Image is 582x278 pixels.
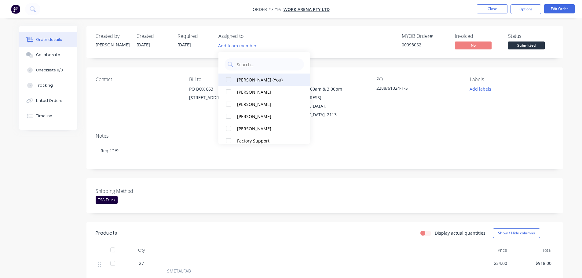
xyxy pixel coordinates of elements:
div: PO BOX 663[STREET_ADDRESS] [189,85,273,104]
a: Work Arena Pty Ltd [284,6,330,12]
div: Invoiced [455,33,501,39]
div: 00098062 [402,42,448,48]
button: Add labels [467,85,495,93]
div: Required [178,33,211,39]
span: No [455,42,492,49]
div: Labels [470,77,554,82]
div: Price [465,244,510,256]
div: Assigned to [218,33,280,39]
div: Bill to [189,77,273,82]
div: Collaborate [36,52,60,58]
span: - [162,260,164,266]
button: Order details [19,32,77,47]
div: [PERSON_NAME] [237,101,298,107]
button: Timeline [19,108,77,124]
div: [PERSON_NAME] [96,42,129,48]
div: Notes [96,133,554,139]
div: Deliver b/n 7.00am & 3.00pm [STREET_ADDRESS] [283,85,366,102]
div: Req 12/9 [96,141,554,160]
span: 27 [139,260,144,266]
span: Submitted [508,42,545,49]
div: Timeline [36,113,52,119]
button: Add team member [215,42,260,50]
button: [PERSON_NAME] [218,110,310,122]
span: $918.00 [512,260,551,266]
div: [GEOGRAPHIC_DATA], [GEOGRAPHIC_DATA], 2113 [283,102,366,119]
label: Display actual quantities [435,230,485,236]
div: Checklists 0/0 [36,67,63,73]
div: [PERSON_NAME] [237,125,298,132]
div: Qty [123,244,160,256]
span: $34.00 [468,260,507,266]
div: Contact [96,77,179,82]
button: Show / Hide columns [493,228,540,238]
button: Close [477,4,507,13]
div: Linked Orders [36,98,62,103]
div: Tracking [36,83,53,88]
button: [PERSON_NAME] [218,122,310,135]
img: Factory [11,5,20,14]
div: Created by [96,33,129,39]
div: TSA Truck [96,196,118,204]
div: [STREET_ADDRESS] [189,93,273,102]
button: Add team member [218,42,260,50]
div: Deliver b/n 7.00am & 3.00pm [STREET_ADDRESS][GEOGRAPHIC_DATA], [GEOGRAPHIC_DATA], 2113 [283,85,366,119]
button: [PERSON_NAME] [218,86,310,98]
div: Created [137,33,170,39]
button: [PERSON_NAME] [218,98,310,110]
button: Submitted [508,42,545,51]
button: Checklists 0/0 [19,63,77,78]
div: PO [376,77,460,82]
span: [DATE] [178,42,191,48]
div: [PERSON_NAME] (You) [237,77,298,83]
div: [PERSON_NAME] [237,113,298,120]
span: [DATE] [137,42,150,48]
button: Options [511,4,541,14]
label: Shipping Method [96,187,172,195]
button: Tracking [19,78,77,93]
span: SMETALFAB [167,268,191,274]
input: Search... [236,58,301,70]
div: [PERSON_NAME] [237,89,298,95]
button: Collaborate [19,47,77,63]
div: Products [96,229,117,237]
div: PO BOX 663 [189,85,273,93]
div: Order details [36,37,62,42]
div: Deliver to [283,77,366,82]
div: Total [510,244,554,256]
button: Linked Orders [19,93,77,108]
button: Edit Order [544,4,575,13]
button: [PERSON_NAME] (You) [218,74,310,86]
div: Status [508,33,554,39]
div: MYOB Order # [402,33,448,39]
div: 2288/61024-1-S [376,85,453,93]
button: Factory Support [218,135,310,147]
span: Order #7216 - [253,6,284,12]
div: Factory Support [237,138,298,144]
